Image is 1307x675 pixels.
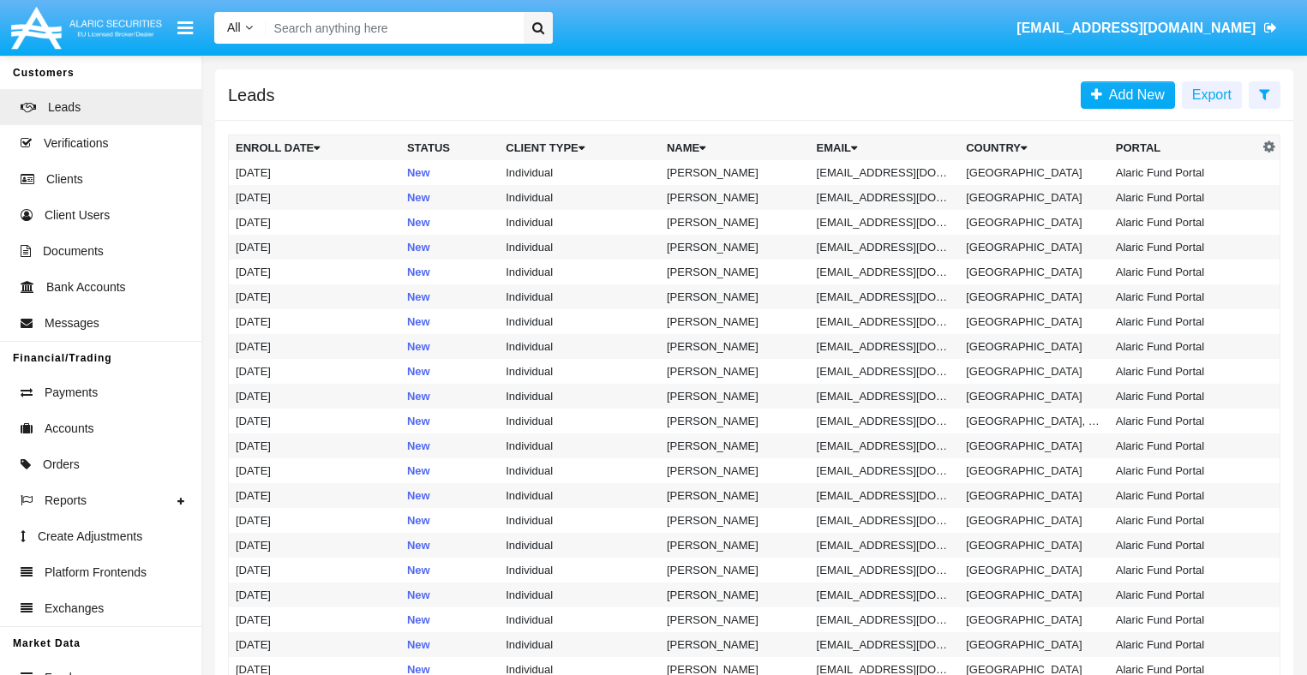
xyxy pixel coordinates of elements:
th: Client Type [499,135,660,161]
td: [GEOGRAPHIC_DATA] [959,384,1109,409]
td: Alaric Fund Portal [1109,359,1259,384]
td: [PERSON_NAME] [660,309,810,334]
td: [PERSON_NAME] [660,558,810,582]
td: Alaric Fund Portal [1109,433,1259,458]
td: [DATE] [229,384,400,409]
td: Alaric Fund Portal [1109,260,1259,284]
td: [EMAIL_ADDRESS][DOMAIN_NAME] [810,508,960,533]
td: [GEOGRAPHIC_DATA] [959,458,1109,483]
td: [EMAIL_ADDRESS][DOMAIN_NAME] [810,632,960,657]
td: [GEOGRAPHIC_DATA] [959,558,1109,582]
td: [PERSON_NAME] [660,632,810,657]
h5: Leads [228,88,275,102]
td: [PERSON_NAME] [660,433,810,458]
td: [PERSON_NAME] [660,582,810,607]
span: Payments [45,384,98,402]
td: [EMAIL_ADDRESS][DOMAIN_NAME] [810,334,960,359]
td: [PERSON_NAME] [660,483,810,508]
th: Email [810,135,960,161]
td: [EMAIL_ADDRESS][DOMAIN_NAME] [810,210,960,235]
span: Verifications [44,134,108,152]
td: Alaric Fund Portal [1109,533,1259,558]
td: [GEOGRAPHIC_DATA] [959,508,1109,533]
td: [GEOGRAPHIC_DATA] [959,260,1109,284]
th: Country [959,135,1109,161]
td: [PERSON_NAME] [660,260,810,284]
a: All [214,19,266,37]
td: Individual [499,582,660,607]
a: [EMAIL_ADDRESS][DOMAIN_NAME] [1009,4,1286,52]
td: [GEOGRAPHIC_DATA] [959,483,1109,508]
span: Export [1192,87,1232,102]
td: New [400,508,499,533]
td: New [400,210,499,235]
span: Accounts [45,420,94,438]
td: [GEOGRAPHIC_DATA] [959,433,1109,458]
td: Alaric Fund Portal [1109,409,1259,433]
td: Individual [499,458,660,483]
td: New [400,260,499,284]
td: Alaric Fund Portal [1109,284,1259,309]
td: New [400,160,499,185]
td: New [400,409,499,433]
th: Portal [1109,135,1259,161]
td: [PERSON_NAME] [660,160,810,185]
td: Individual [499,483,660,508]
td: New [400,235,499,260]
td: Alaric Fund Portal [1109,582,1259,607]
td: New [400,309,499,334]
td: Individual [499,334,660,359]
span: Client Users [45,206,110,224]
td: [EMAIL_ADDRESS][DOMAIN_NAME] [810,185,960,210]
td: Individual [499,607,660,632]
td: [DATE] [229,483,400,508]
td: New [400,359,499,384]
td: [DATE] [229,334,400,359]
td: Alaric Fund Portal [1109,558,1259,582]
td: [EMAIL_ADDRESS][DOMAIN_NAME] [810,384,960,409]
td: [PERSON_NAME] [660,359,810,384]
th: Status [400,135,499,161]
td: New [400,185,499,210]
span: Documents [43,242,104,260]
td: Alaric Fund Portal [1109,458,1259,483]
td: New [400,582,499,607]
td: [EMAIL_ADDRESS][DOMAIN_NAME] [810,582,960,607]
td: [DATE] [229,260,400,284]
td: [PERSON_NAME] [660,284,810,309]
td: Alaric Fund Portal [1109,160,1259,185]
span: [EMAIL_ADDRESS][DOMAIN_NAME] [1016,21,1256,35]
td: [PERSON_NAME] [660,384,810,409]
td: [PERSON_NAME] [660,235,810,260]
td: [DATE] [229,508,400,533]
td: New [400,384,499,409]
td: [GEOGRAPHIC_DATA] [959,309,1109,334]
td: New [400,334,499,359]
td: Individual [499,185,660,210]
td: [EMAIL_ADDRESS][DOMAIN_NAME] [810,483,960,508]
td: [DATE] [229,185,400,210]
td: Alaric Fund Portal [1109,235,1259,260]
td: [PERSON_NAME] [660,185,810,210]
td: [EMAIL_ADDRESS][DOMAIN_NAME] [810,235,960,260]
td: [EMAIL_ADDRESS][DOMAIN_NAME] [810,607,960,632]
td: [DATE] [229,558,400,582]
td: New [400,458,499,483]
td: [DATE] [229,309,400,334]
td: [GEOGRAPHIC_DATA] [959,235,1109,260]
td: New [400,632,499,657]
span: Add New [1102,87,1165,102]
td: Individual [499,235,660,260]
td: Individual [499,558,660,582]
td: [PERSON_NAME] [660,210,810,235]
td: [EMAIL_ADDRESS][DOMAIN_NAME] [810,558,960,582]
td: [GEOGRAPHIC_DATA] [959,210,1109,235]
td: New [400,558,499,582]
td: Alaric Fund Portal [1109,334,1259,359]
td: [DATE] [229,533,400,558]
td: [PERSON_NAME] [660,409,810,433]
td: Alaric Fund Portal [1109,210,1259,235]
span: Create Adjustments [38,528,142,546]
td: [DATE] [229,359,400,384]
td: [GEOGRAPHIC_DATA] [959,533,1109,558]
